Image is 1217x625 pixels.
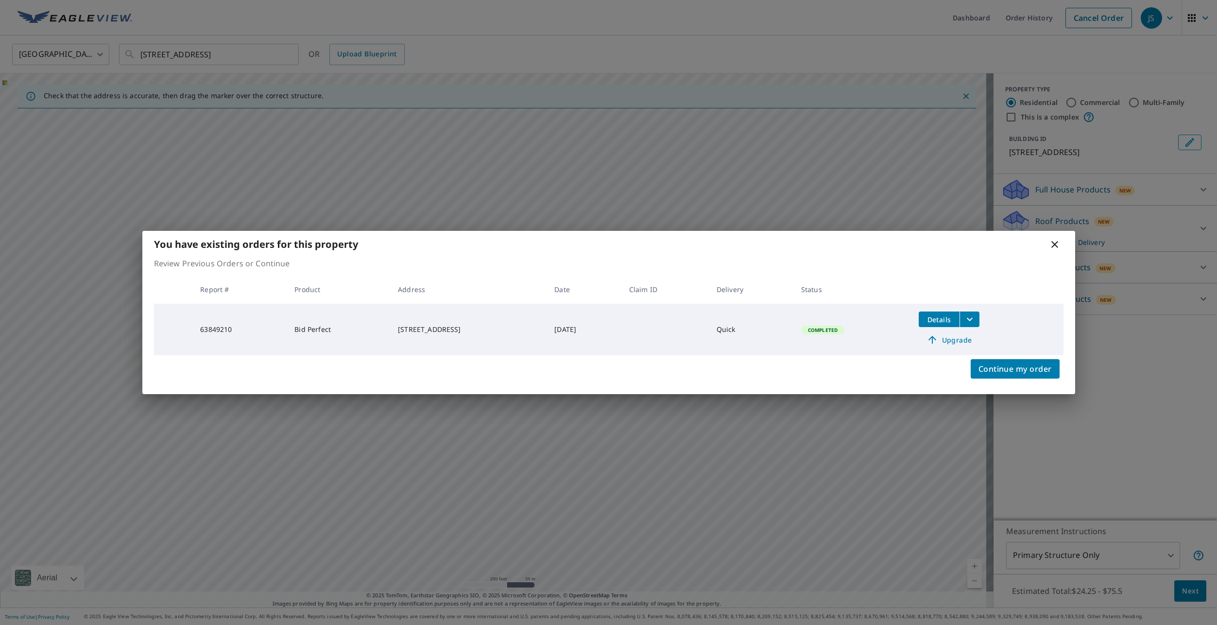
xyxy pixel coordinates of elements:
span: Upgrade [925,334,974,346]
th: Claim ID [621,275,709,304]
td: Bid Perfect [287,304,390,355]
b: You have existing orders for this property [154,238,358,251]
th: Report # [192,275,287,304]
span: Continue my order [978,362,1052,376]
p: Review Previous Orders or Continue [154,258,1063,269]
th: Delivery [709,275,793,304]
th: Address [390,275,547,304]
th: Status [793,275,911,304]
td: [DATE] [547,304,621,355]
a: Upgrade [919,332,979,347]
th: Product [287,275,390,304]
td: Quick [709,304,793,355]
button: detailsBtn-63849210 [919,312,960,327]
td: 63849210 [192,304,287,355]
button: filesDropdownBtn-63849210 [960,312,979,327]
div: [STREET_ADDRESS] [398,325,539,334]
th: Date [547,275,621,304]
button: Continue my order [971,359,1060,379]
span: Completed [802,327,843,333]
span: Details [925,315,954,324]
